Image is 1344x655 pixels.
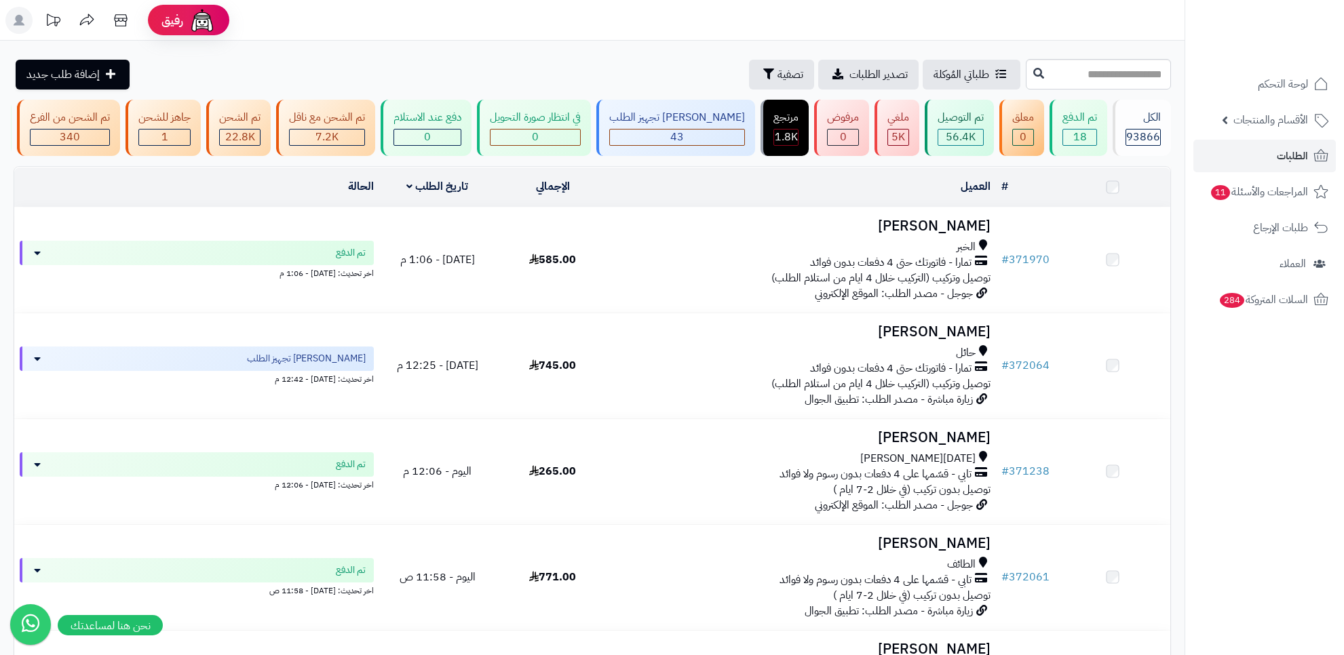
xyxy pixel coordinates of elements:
[670,129,684,145] span: 43
[1193,283,1336,316] a: السلات المتروكة284
[749,60,814,90] button: تصفية
[997,100,1047,156] a: معلق 0
[1193,247,1336,280] a: العملاء
[1001,252,1009,268] span: #
[923,60,1020,90] a: طلباتي المُوكلة
[20,371,374,385] div: اخر تحديث: [DATE] - 12:42 م
[1193,176,1336,208] a: المراجعات والأسئلة11
[26,66,100,83] span: إضافة طلب جديد
[378,100,474,156] a: دفع عند الاستلام 0
[400,569,476,585] span: اليوم - 11:58 ص
[406,178,468,195] a: تاريخ الطلب
[888,130,908,145] div: 4950
[315,129,339,145] span: 7.2K
[60,129,80,145] span: 340
[780,467,972,482] span: تابي - قسّمها على 4 دفعات بدون رسوم ولا فوائد
[1211,185,1230,200] span: 11
[424,129,431,145] span: 0
[1001,178,1008,195] a: #
[616,536,990,551] h3: [PERSON_NAME]
[397,357,478,374] span: [DATE] - 12:25 م
[1073,129,1087,145] span: 18
[771,376,991,392] span: توصيل وتركيب (التركيب خلال 4 ايام من استلام الطلب)
[1126,110,1161,125] div: الكل
[811,100,872,156] a: مرفوض 0
[336,563,366,577] span: تم الدفع
[818,60,919,90] a: تصدير الطلبات
[938,110,984,125] div: تم التوصيل
[1047,100,1110,156] a: تم الدفع 18
[189,7,216,34] img: ai-face.png
[780,572,972,588] span: تابي - قسّمها على 4 دفعات بدون رسوم ولا فوائد
[336,458,366,471] span: تم الدفع
[1126,129,1160,145] span: 93866
[934,66,989,83] span: طلباتي المُوكلة
[393,110,461,125] div: دفع عند الاستلام
[827,110,859,125] div: مرفوض
[123,100,204,156] a: جاهز للشحن 1
[1280,254,1306,273] span: العملاء
[1210,182,1308,201] span: المراجعات والأسئلة
[247,352,366,365] span: [PERSON_NAME] تجهيز الطلب
[336,246,366,260] span: تم الدفع
[833,481,991,498] span: توصيل بدون تركيب (في خلال 2-7 ايام )
[529,357,576,374] span: 745.00
[1001,357,1050,374] a: #372064
[815,497,973,513] span: جوجل - مصدر الطلب: الموقع الإلكتروني
[139,130,190,145] div: 1
[30,110,110,125] div: تم الشحن من الفرع
[872,100,922,156] a: ملغي 5K
[1110,100,1174,156] a: الكل93866
[1001,252,1050,268] a: #371970
[947,557,976,572] span: الطائف
[1258,75,1308,94] span: لوحة التحكم
[805,603,973,619] span: زيارة مباشرة - مصدر الطلب: تطبيق الجوال
[31,130,109,145] div: 340
[616,324,990,340] h3: [PERSON_NAME]
[290,130,364,145] div: 7223
[1001,569,1009,585] span: #
[616,430,990,445] h3: [PERSON_NAME]
[1220,293,1244,308] span: 284
[204,100,273,156] a: تم الشحن 22.8K
[609,110,745,125] div: [PERSON_NAME] تجهيز الطلب
[474,100,594,156] a: في انتظار صورة التحويل 0
[840,129,847,145] span: 0
[1062,110,1097,125] div: تم الدفع
[1001,357,1009,374] span: #
[946,129,976,145] span: 56.4K
[20,477,374,491] div: اخر تحديث: [DATE] - 12:06 م
[1013,130,1033,145] div: 0
[773,110,799,125] div: مرتجع
[810,361,972,376] span: تمارا - فاتورتك حتى 4 دفعات بدون فوائد
[805,391,973,408] span: زيارة مباشرة - مصدر الطلب: تطبيق الجوال
[1193,68,1336,100] a: لوحة التحكم
[529,569,576,585] span: 771.00
[219,110,261,125] div: تم الشحن
[610,130,744,145] div: 43
[490,110,581,125] div: في انتظار صورة التحويل
[1001,569,1050,585] a: #372061
[16,60,130,90] a: إضافة طلب جديد
[36,7,70,37] a: تحديثات المنصة
[1233,111,1308,130] span: الأقسام والمنتجات
[849,66,908,83] span: تصدير الطلبات
[20,582,374,597] div: اخر تحديث: [DATE] - 11:58 ص
[1253,218,1308,237] span: طلبات الإرجاع
[348,178,374,195] a: الحالة
[1063,130,1096,145] div: 18
[891,129,905,145] span: 5K
[1193,140,1336,172] a: الطلبات
[529,463,576,479] span: 265.00
[220,130,260,145] div: 22759
[887,110,909,125] div: ملغي
[616,218,990,234] h3: [PERSON_NAME]
[1001,463,1009,479] span: #
[138,110,191,125] div: جاهز للشحن
[289,110,365,125] div: تم الشحن مع ناقل
[273,100,378,156] a: تم الشحن مع ناقل 7.2K
[777,66,803,83] span: تصفية
[1218,290,1308,309] span: السلات المتروكة
[774,130,798,145] div: 1799
[594,100,758,156] a: [PERSON_NAME] تجهيز الطلب 43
